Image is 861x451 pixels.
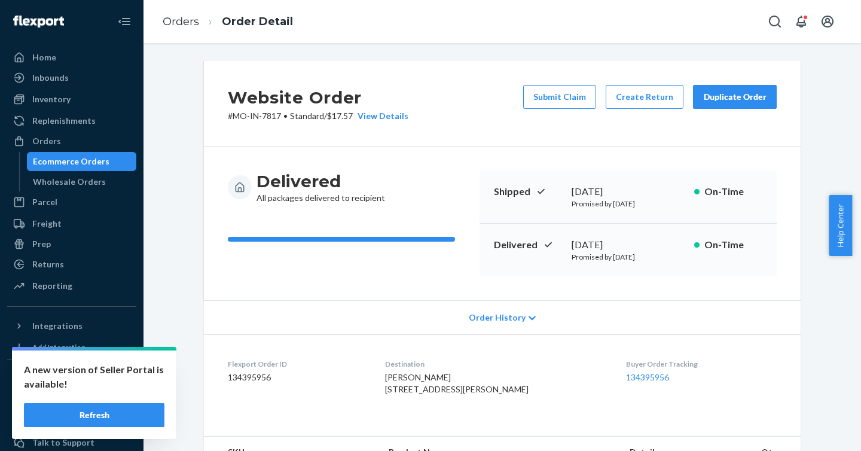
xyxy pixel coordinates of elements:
div: Ecommerce Orders [33,156,109,167]
p: On-Time [704,185,762,199]
a: Returns [7,255,136,274]
div: Add Integration [32,342,86,352]
div: Inbounds [32,72,69,84]
div: Reporting [32,280,72,292]
button: Integrations [7,316,136,336]
div: Freight [32,218,62,230]
a: Home [7,48,136,67]
button: Submit Claim [523,85,596,109]
div: All packages delivered to recipient [257,170,385,204]
button: Open Search Box [763,10,787,33]
a: Prep [7,234,136,254]
div: Parcel [32,196,57,208]
p: On-Time [704,238,762,252]
a: Replenishments [7,111,136,130]
button: Fast Tags [7,370,136,389]
span: • [283,111,288,121]
a: Parcel [7,193,136,212]
dt: Buyer Order Tracking [626,359,777,369]
span: Order History [469,312,526,324]
div: Prep [32,238,51,250]
p: Promised by [DATE] [572,252,685,262]
a: Orders [7,132,136,151]
button: Open notifications [789,10,813,33]
p: Shipped [494,185,562,199]
div: Home [32,51,56,63]
div: [DATE] [572,185,685,199]
div: Inventory [32,93,71,105]
a: Add Integration [7,340,136,355]
div: [DATE] [572,238,685,252]
a: Freight [7,214,136,233]
p: Delivered [494,238,562,252]
p: # MO-IN-7817 / $17.57 [228,110,408,122]
p: A new version of Seller Portal is available! [24,362,164,391]
a: Settings [7,413,136,432]
button: Close Navigation [112,10,136,33]
div: Wholesale Orders [33,176,106,188]
span: Standard [290,111,324,121]
a: Ecommerce Orders [27,152,137,171]
a: Orders [163,15,199,28]
span: [PERSON_NAME] [STREET_ADDRESS][PERSON_NAME] [385,372,529,394]
button: View Details [353,110,408,122]
button: Refresh [24,403,164,427]
h3: Delivered [257,170,385,192]
div: Orders [32,135,61,147]
h2: Website Order [228,85,408,110]
dt: Flexport Order ID [228,359,366,369]
div: Integrations [32,320,83,332]
div: Talk to Support [32,437,94,449]
a: Inventory [7,90,136,109]
ol: breadcrumbs [153,4,303,39]
a: Add Fast Tag [7,394,136,408]
a: Wholesale Orders [27,172,137,191]
img: Flexport logo [13,16,64,28]
button: Open account menu [816,10,839,33]
a: Order Detail [222,15,293,28]
div: Replenishments [32,115,96,127]
dd: 134395956 [228,371,366,383]
button: Duplicate Order [693,85,777,109]
a: Inbounds [7,68,136,87]
p: Promised by [DATE] [572,199,685,209]
div: Duplicate Order [703,91,767,103]
dt: Destination [385,359,607,369]
a: 134395956 [626,372,669,382]
a: Reporting [7,276,136,295]
div: Returns [32,258,64,270]
button: Create Return [606,85,683,109]
button: Help Center [829,195,852,256]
